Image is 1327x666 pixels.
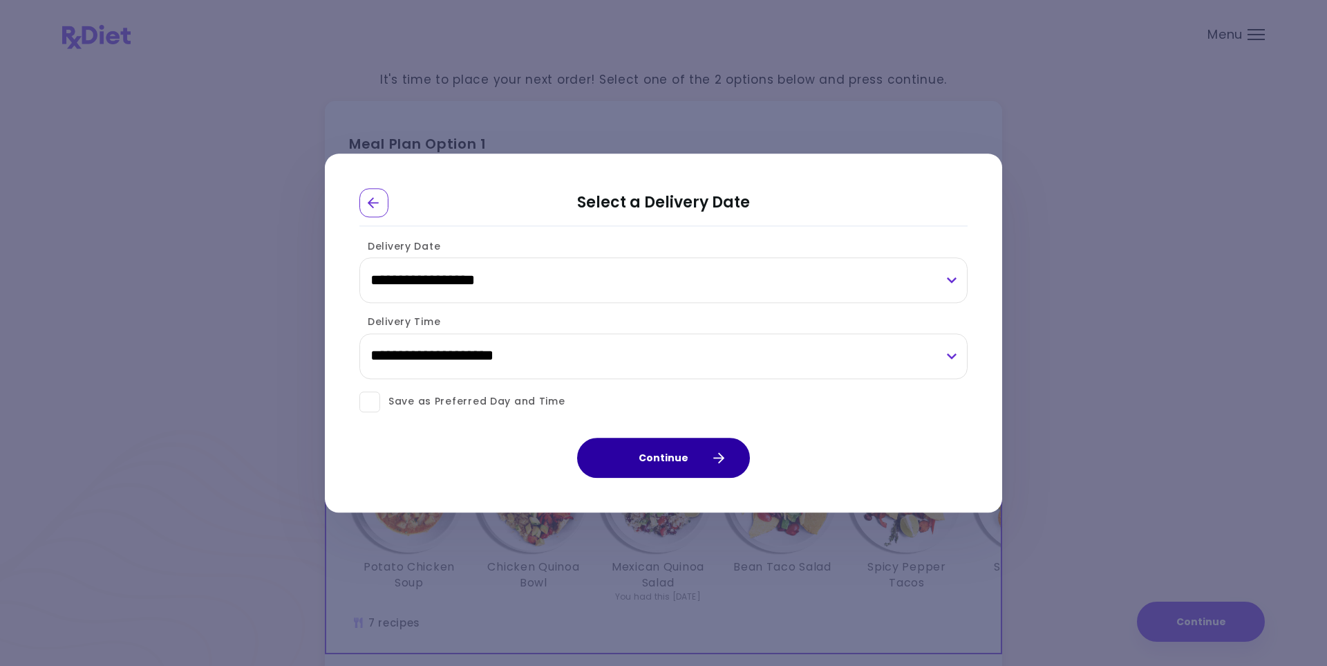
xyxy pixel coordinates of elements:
[359,239,440,253] label: Delivery Date
[359,188,388,217] div: Go Back
[359,315,440,329] label: Delivery Time
[577,438,750,478] button: Continue
[380,394,565,411] span: Save as Preferred Day and Time
[359,188,968,226] h2: Select a Delivery Date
